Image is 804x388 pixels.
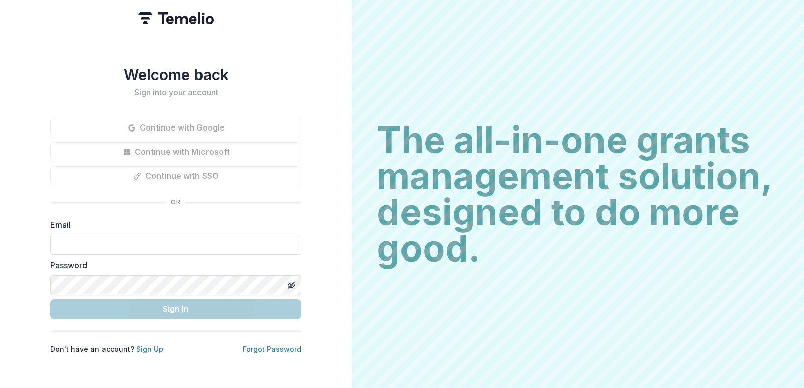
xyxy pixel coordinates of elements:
[50,88,301,97] h2: Sign into your account
[50,219,295,231] label: Email
[138,12,214,24] img: Temelio
[50,344,163,354] p: Don't have an account?
[50,142,301,162] button: Continue with Microsoft
[50,66,301,84] h1: Welcome back
[136,345,163,353] a: Sign Up
[50,118,301,138] button: Continue with Google
[50,259,295,271] label: Password
[243,345,301,353] a: Forgot Password
[283,277,299,293] button: Toggle password visibility
[50,299,301,319] button: Sign In
[50,166,301,186] button: Continue with SSO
